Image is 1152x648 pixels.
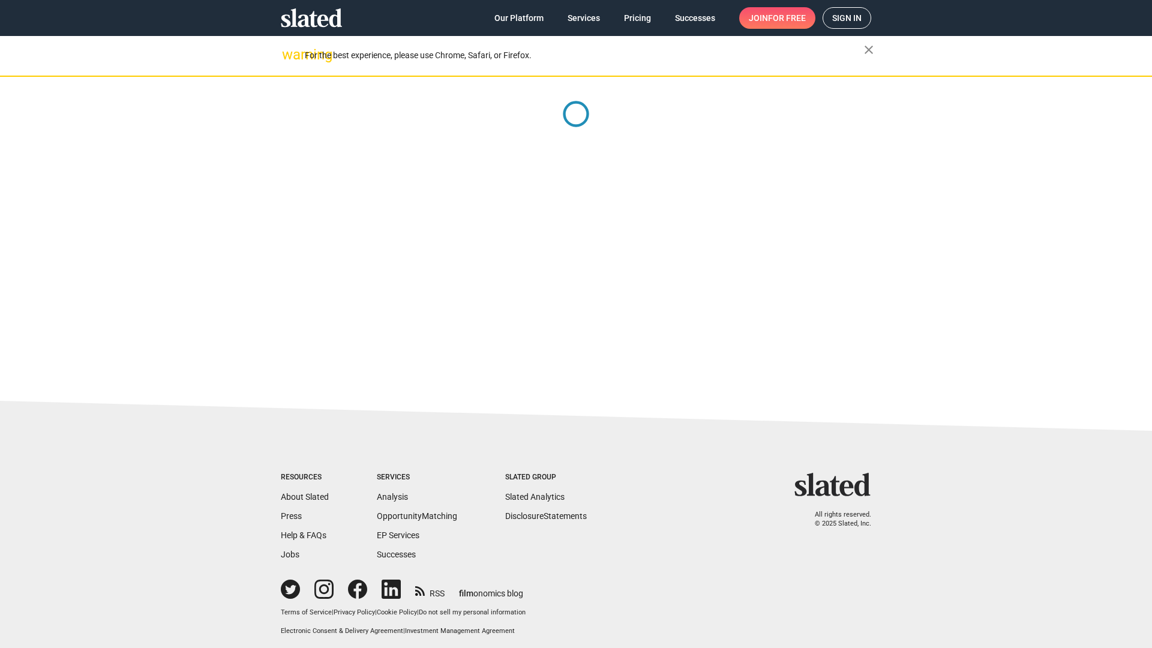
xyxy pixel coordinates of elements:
[282,47,296,62] mat-icon: warning
[332,608,334,616] span: |
[419,608,526,617] button: Do not sell my personal information
[281,550,299,559] a: Jobs
[665,7,725,29] a: Successes
[375,608,377,616] span: |
[485,7,553,29] a: Our Platform
[614,7,661,29] a: Pricing
[417,608,419,616] span: |
[377,492,408,502] a: Analysis
[823,7,871,29] a: Sign in
[768,7,806,29] span: for free
[505,492,565,502] a: Slated Analytics
[281,608,332,616] a: Terms of Service
[377,608,417,616] a: Cookie Policy
[749,7,806,29] span: Join
[281,511,302,521] a: Press
[802,511,871,528] p: All rights reserved. © 2025 Slated, Inc.
[459,589,473,598] span: film
[739,7,815,29] a: Joinfor free
[862,43,876,57] mat-icon: close
[281,530,326,540] a: Help & FAQs
[377,473,457,482] div: Services
[558,7,610,29] a: Services
[832,8,862,28] span: Sign in
[624,7,651,29] span: Pricing
[568,7,600,29] span: Services
[281,627,403,635] a: Electronic Consent & Delivery Agreement
[505,473,587,482] div: Slated Group
[377,530,419,540] a: EP Services
[415,581,445,599] a: RSS
[281,473,329,482] div: Resources
[403,627,405,635] span: |
[459,578,523,599] a: filmonomics blog
[377,511,457,521] a: OpportunityMatching
[334,608,375,616] a: Privacy Policy
[281,492,329,502] a: About Slated
[405,627,515,635] a: Investment Management Agreement
[505,511,587,521] a: DisclosureStatements
[494,7,544,29] span: Our Platform
[675,7,715,29] span: Successes
[377,550,416,559] a: Successes
[305,47,864,64] div: For the best experience, please use Chrome, Safari, or Firefox.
